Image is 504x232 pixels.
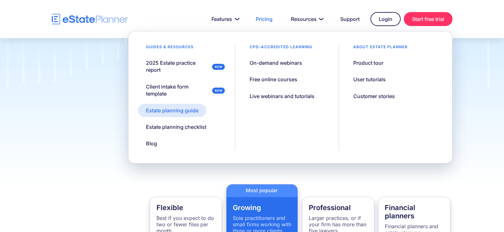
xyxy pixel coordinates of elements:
div: Guides & resources [138,44,202,53]
a: Free online courses [242,73,305,86]
a: Customer stories [345,89,403,103]
div: About estate planner [345,44,416,53]
div: On-demand webinars [250,59,302,66]
div: User tutorials [353,76,386,83]
div: Estate planning checklist [146,123,206,130]
a: 2025 Estate practice report [138,56,229,77]
a: Login [370,12,401,26]
div: Product tour [353,59,383,66]
div: Client intake form template [146,83,210,97]
a: Support [333,13,367,25]
a: Features [204,13,245,25]
a: Resources [283,13,329,25]
a: Start free trial [404,12,452,26]
a: home [52,14,128,25]
a: On-demand webinars [242,56,310,70]
a: Estate planning checklist [138,120,214,134]
p: Start any plan with a free 14-day trial [DATE]. If you are unsure which plan to choose, we would ... [110,130,394,146]
h4: Growing [233,203,292,212]
a: User tutorials [345,73,394,86]
div: Live webinars and tutorials [250,93,314,100]
div: Free online courses [250,76,297,83]
h4: Financial planners [385,203,444,220]
a: Product tour [345,56,391,70]
a: Live webinars and tutorials [242,89,322,103]
div: Blog [146,140,157,147]
a: Blog [138,137,165,150]
a: Pricing [248,13,280,25]
a: Estate planning guide [138,104,206,117]
h4: Professional [309,203,368,212]
div: Estate planning guide [146,107,198,114]
a: Client intake form template [138,80,229,101]
div: CPD–accredited learning [242,44,320,53]
div: 2025 Estate practice report [146,59,210,74]
h1: for your practice [110,79,394,125]
div: Customer stories [353,93,395,100]
h4: Flexible [156,203,215,212]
